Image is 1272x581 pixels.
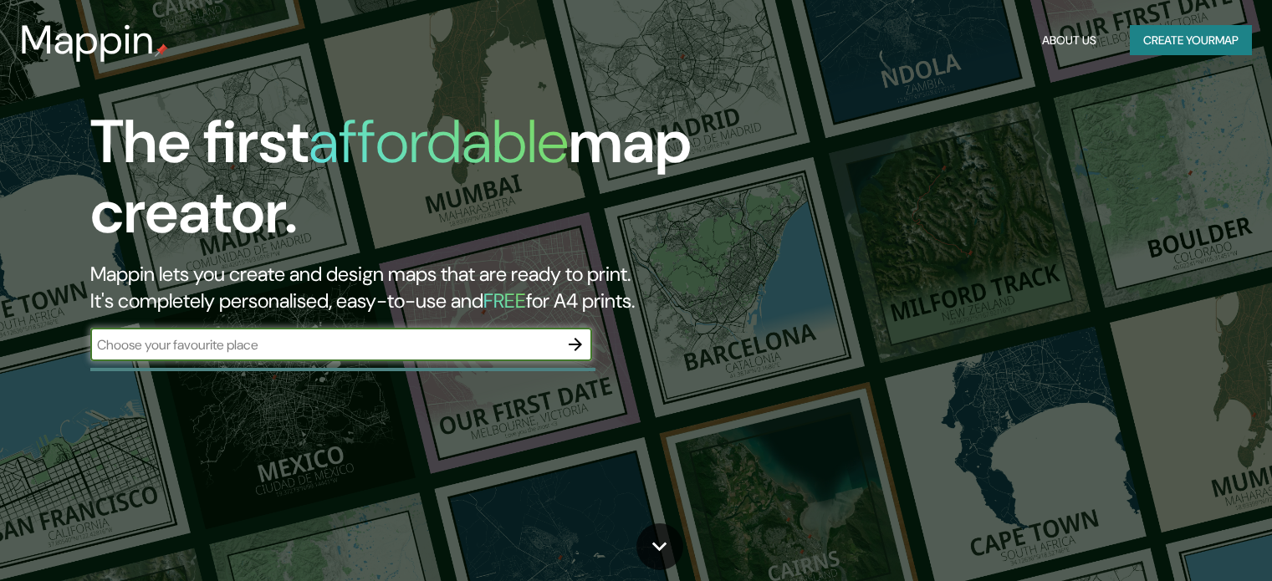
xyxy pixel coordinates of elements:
h5: FREE [483,288,526,313]
button: Create yourmap [1130,25,1252,56]
button: About Us [1035,25,1103,56]
img: mappin-pin [155,43,168,57]
input: Choose your favourite place [90,335,559,354]
iframe: Help widget launcher [1123,516,1254,563]
h1: affordable [309,103,569,181]
h3: Mappin [20,17,155,64]
h2: Mappin lets you create and design maps that are ready to print. It's completely personalised, eas... [90,261,727,314]
h1: The first map creator. [90,107,727,261]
